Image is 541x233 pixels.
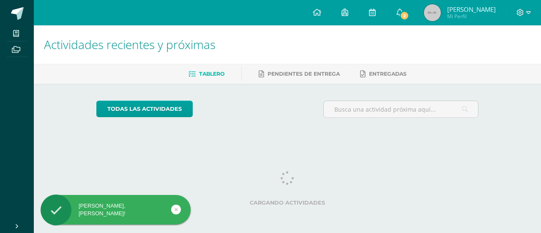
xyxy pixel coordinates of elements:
[447,5,496,14] span: [PERSON_NAME]
[199,71,224,77] span: Tablero
[259,67,340,81] a: Pendientes de entrega
[96,101,193,117] a: todas las Actividades
[369,71,407,77] span: Entregadas
[44,36,216,52] span: Actividades recientes y próximas
[324,101,478,118] input: Busca una actividad próxima aquí...
[400,11,409,20] span: 2
[447,13,496,20] span: Mi Perfil
[189,67,224,81] a: Tablero
[268,71,340,77] span: Pendientes de entrega
[41,202,191,217] div: [PERSON_NAME], [PERSON_NAME]!
[96,200,479,206] label: Cargando actividades
[360,67,407,81] a: Entregadas
[424,4,441,21] img: 45x45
